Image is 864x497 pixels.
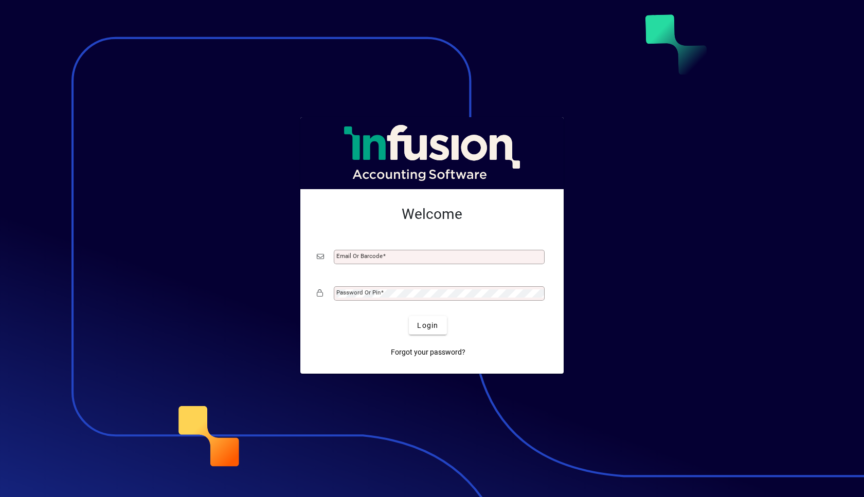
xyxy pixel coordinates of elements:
span: Forgot your password? [391,347,465,358]
mat-label: Password or Pin [336,289,381,296]
mat-label: Email or Barcode [336,252,383,260]
span: Login [417,320,438,331]
button: Login [409,316,446,335]
a: Forgot your password? [387,343,470,361]
h2: Welcome [317,206,547,223]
